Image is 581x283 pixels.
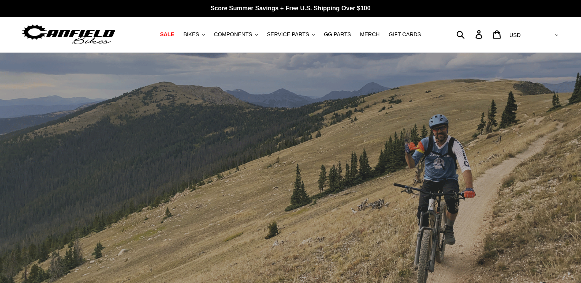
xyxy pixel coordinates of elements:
span: SALE [160,31,174,38]
button: COMPONENTS [210,29,262,40]
img: Canfield Bikes [21,23,116,47]
input: Search [461,26,480,43]
a: SALE [156,29,178,40]
a: GG PARTS [320,29,355,40]
a: MERCH [356,29,383,40]
button: SERVICE PARTS [263,29,319,40]
button: BIKES [179,29,208,40]
span: GIFT CARDS [389,31,421,38]
span: COMPONENTS [214,31,252,38]
span: MERCH [360,31,379,38]
span: SERVICE PARTS [267,31,309,38]
a: GIFT CARDS [385,29,425,40]
span: BIKES [183,31,199,38]
span: GG PARTS [324,31,351,38]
